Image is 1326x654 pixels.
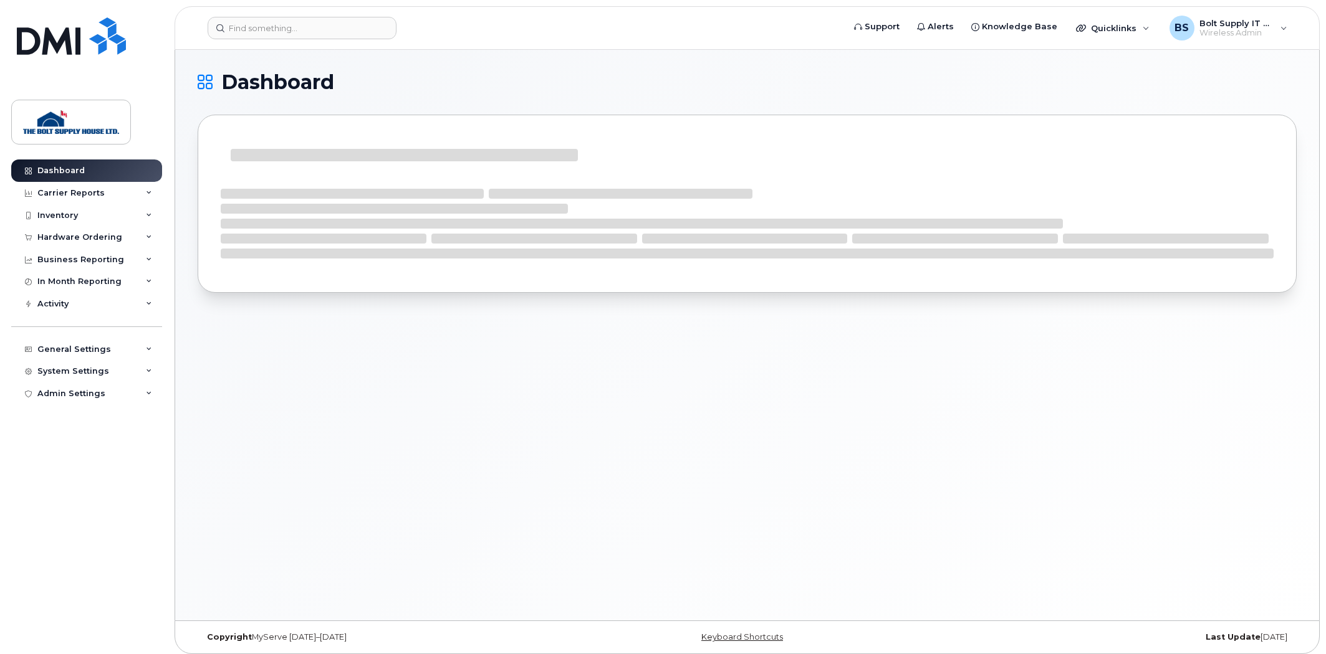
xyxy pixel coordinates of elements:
span: Dashboard [221,73,334,92]
div: [DATE] [930,632,1297,642]
a: Keyboard Shortcuts [701,632,783,642]
strong: Last Update [1206,632,1261,642]
strong: Copyright [207,632,252,642]
div: MyServe [DATE]–[DATE] [198,632,564,642]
